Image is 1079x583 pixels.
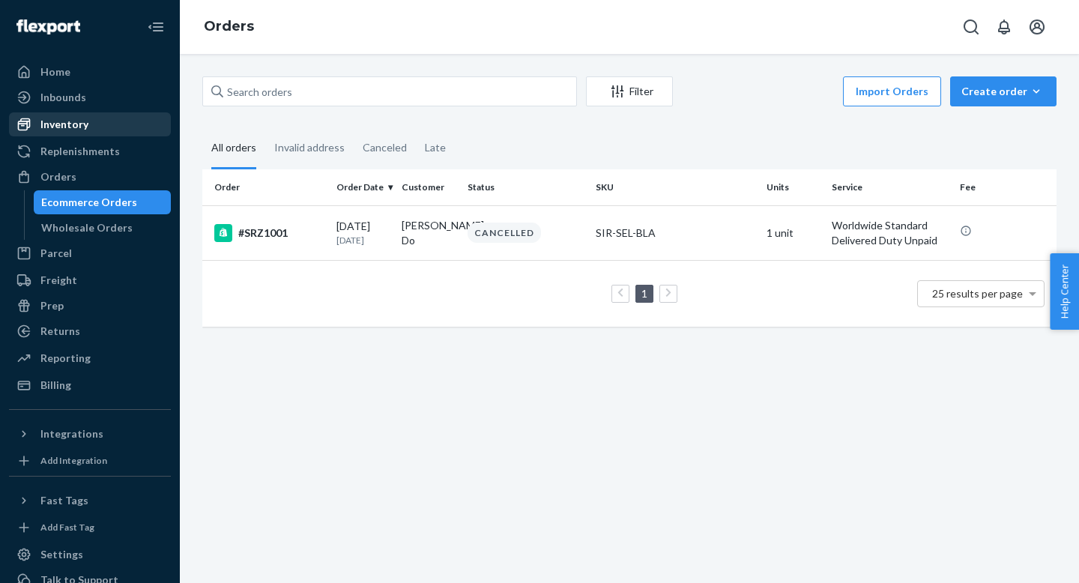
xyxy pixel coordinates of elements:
div: Settings [40,547,83,562]
div: Billing [40,378,71,393]
button: Fast Tags [9,489,171,513]
div: Ecommerce Orders [41,195,137,210]
div: Reporting [40,351,91,366]
a: Orders [9,165,171,189]
div: CANCELLED [468,223,541,243]
th: Service [826,169,954,205]
div: Home [40,64,70,79]
a: Add Integration [9,452,171,470]
th: Order [202,169,330,205]
div: Inventory [40,117,88,132]
a: Billing [9,373,171,397]
button: Open notifications [989,12,1019,42]
div: Customer [402,181,455,193]
a: Prep [9,294,171,318]
div: Orders [40,169,76,184]
div: All orders [211,128,256,169]
button: Open account menu [1022,12,1052,42]
div: Freight [40,273,77,288]
p: [DATE] [336,234,390,247]
button: Help Center [1050,253,1079,330]
button: Close Navigation [141,12,171,42]
a: Inventory [9,112,171,136]
div: Late [425,128,446,167]
input: Search orders [202,76,577,106]
a: Returns [9,319,171,343]
div: Filter [587,84,672,99]
div: Prep [40,298,64,313]
a: Reporting [9,346,171,370]
div: #SRZ1001 [214,224,324,242]
a: Freight [9,268,171,292]
th: Fee [954,169,1057,205]
button: Filter [586,76,673,106]
div: Wholesale Orders [41,220,133,235]
div: Canceled [363,128,407,167]
a: Page 1 is your current page [638,287,650,300]
p: Worldwide Standard Delivered Duty Unpaid [832,218,948,248]
div: Integrations [40,426,103,441]
a: Orders [204,18,254,34]
div: [DATE] [336,219,390,247]
th: Status [462,169,590,205]
a: Ecommerce Orders [34,190,172,214]
a: Inbounds [9,85,171,109]
button: Open Search Box [956,12,986,42]
div: SIR-SEL-BLA [596,226,755,241]
a: Wholesale Orders [34,216,172,240]
ol: breadcrumbs [192,5,266,49]
div: Replenishments [40,144,120,159]
div: Invalid address [274,128,345,167]
div: Add Integration [40,454,107,467]
button: Integrations [9,422,171,446]
th: Units [761,169,826,205]
span: 25 results per page [932,287,1023,300]
div: Parcel [40,246,72,261]
button: Create order [950,76,1057,106]
a: Settings [9,543,171,567]
th: Order Date [330,169,396,205]
td: [PERSON_NAME] Do [396,205,461,260]
div: Fast Tags [40,493,88,508]
div: Create order [961,84,1045,99]
th: SKU [590,169,761,205]
div: Inbounds [40,90,86,105]
img: Flexport logo [16,19,80,34]
td: 1 unit [761,205,826,260]
div: Returns [40,324,80,339]
a: Parcel [9,241,171,265]
a: Add Fast Tag [9,519,171,537]
button: Import Orders [843,76,941,106]
a: Replenishments [9,139,171,163]
div: Add Fast Tag [40,521,94,534]
a: Home [9,60,171,84]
